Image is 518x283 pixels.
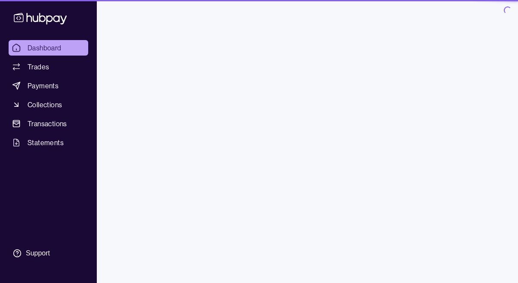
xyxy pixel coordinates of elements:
[9,97,88,112] a: Collections
[28,100,62,110] span: Collections
[9,244,88,262] a: Support
[9,59,88,75] a: Trades
[28,62,49,72] span: Trades
[28,43,62,53] span: Dashboard
[26,249,50,258] div: Support
[9,135,88,150] a: Statements
[9,116,88,131] a: Transactions
[28,81,59,91] span: Payments
[9,40,88,56] a: Dashboard
[28,118,67,129] span: Transactions
[28,137,64,148] span: Statements
[9,78,88,93] a: Payments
